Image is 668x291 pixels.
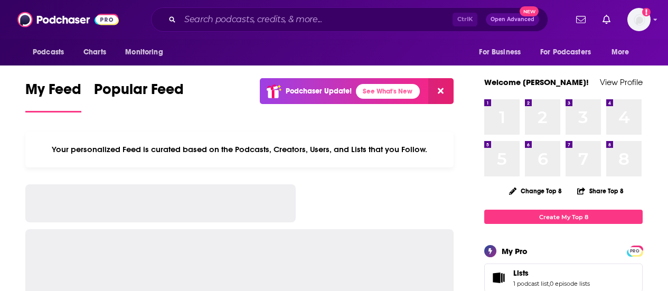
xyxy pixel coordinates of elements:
span: More [611,45,629,60]
input: Search podcasts, credits, & more... [180,11,453,28]
svg: Add a profile image [642,8,651,16]
span: My Feed [25,80,81,105]
a: Popular Feed [94,80,184,112]
p: Podchaser Update! [286,87,352,96]
a: Create My Top 8 [484,210,643,224]
a: My Feed [25,80,81,112]
span: For Podcasters [540,45,591,60]
a: 1 podcast list [513,280,549,287]
a: Welcome [PERSON_NAME]! [484,77,589,87]
div: Your personalized Feed is curated based on the Podcasts, Creators, Users, and Lists that you Follow. [25,132,454,167]
span: Popular Feed [94,80,184,105]
a: View Profile [600,77,643,87]
a: Charts [77,42,112,62]
span: Monitoring [125,45,163,60]
a: Lists [513,268,590,278]
img: Podchaser - Follow, Share and Rate Podcasts [17,10,119,30]
span: Ctrl K [453,13,477,26]
button: open menu [118,42,176,62]
button: open menu [25,42,78,62]
a: Show notifications dropdown [598,11,615,29]
a: PRO [628,247,641,255]
button: Change Top 8 [503,184,568,198]
a: Lists [488,270,509,285]
span: New [520,6,539,16]
span: Open Advanced [491,17,534,22]
div: Search podcasts, credits, & more... [151,7,548,32]
button: open menu [533,42,606,62]
button: open menu [604,42,643,62]
a: Show notifications dropdown [572,11,590,29]
button: Open AdvancedNew [486,13,539,26]
button: Show profile menu [627,8,651,31]
span: Lists [513,268,529,278]
img: User Profile [627,8,651,31]
div: My Pro [502,246,528,256]
a: See What's New [356,84,420,99]
span: Charts [83,45,106,60]
span: For Business [479,45,521,60]
a: 0 episode lists [550,280,590,287]
button: Share Top 8 [577,181,624,201]
span: , [549,280,550,287]
button: open menu [472,42,534,62]
span: Podcasts [33,45,64,60]
span: Logged in as LBraverman [627,8,651,31]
